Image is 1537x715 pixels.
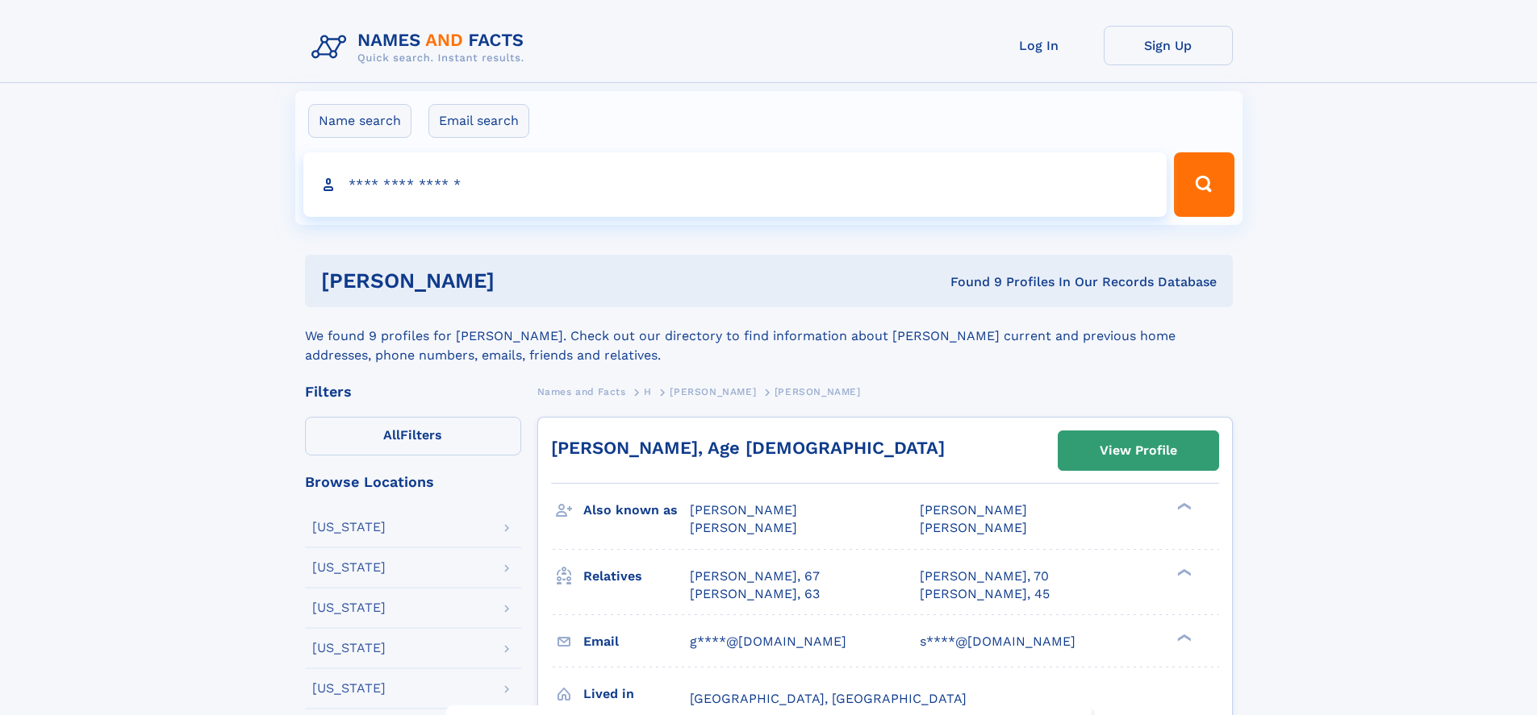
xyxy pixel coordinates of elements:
[920,585,1050,603] a: [PERSON_NAME], 45
[312,601,386,614] div: [US_STATE]
[644,381,652,401] a: H
[1173,567,1192,577] div: ❯
[1104,26,1233,65] a: Sign Up
[312,561,386,574] div: [US_STATE]
[312,682,386,695] div: [US_STATE]
[690,567,820,585] a: [PERSON_NAME], 67
[383,427,400,443] span: All
[312,521,386,534] div: [US_STATE]
[975,26,1104,65] a: Log In
[1173,632,1192,642] div: ❯
[1100,432,1177,469] div: View Profile
[722,273,1217,291] div: Found 9 Profiles In Our Records Database
[670,381,756,401] a: [PERSON_NAME]
[1059,431,1218,470] a: View Profile
[305,385,521,399] div: Filters
[551,438,945,458] a: [PERSON_NAME], Age [DEMOGRAPHIC_DATA]
[644,386,652,397] span: H
[690,502,797,518] span: [PERSON_NAME]
[312,642,386,655] div: [US_STATE]
[305,307,1233,365] div: We found 9 profiles for [PERSON_NAME]. Check out our directory to find information about [PERSON_...
[920,520,1027,535] span: [PERSON_NAME]
[920,567,1049,585] a: [PERSON_NAME], 70
[583,497,690,524] h3: Also known as
[583,628,690,655] h3: Email
[305,26,537,69] img: Logo Names and Facts
[775,386,861,397] span: [PERSON_NAME]
[305,475,521,489] div: Browse Locations
[1173,501,1192,512] div: ❯
[690,691,967,706] span: [GEOGRAPHIC_DATA], [GEOGRAPHIC_DATA]
[583,680,690,708] h3: Lived in
[537,381,626,401] a: Names and Facts
[583,563,690,590] h3: Relatives
[308,104,411,138] label: Name search
[305,417,521,455] label: Filters
[690,585,820,603] a: [PERSON_NAME], 63
[690,520,797,535] span: [PERSON_NAME]
[1174,152,1234,217] button: Search Button
[670,386,756,397] span: [PERSON_NAME]
[303,152,1167,217] input: search input
[321,271,723,291] h1: [PERSON_NAME]
[920,502,1027,518] span: [PERSON_NAME]
[428,104,529,138] label: Email search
